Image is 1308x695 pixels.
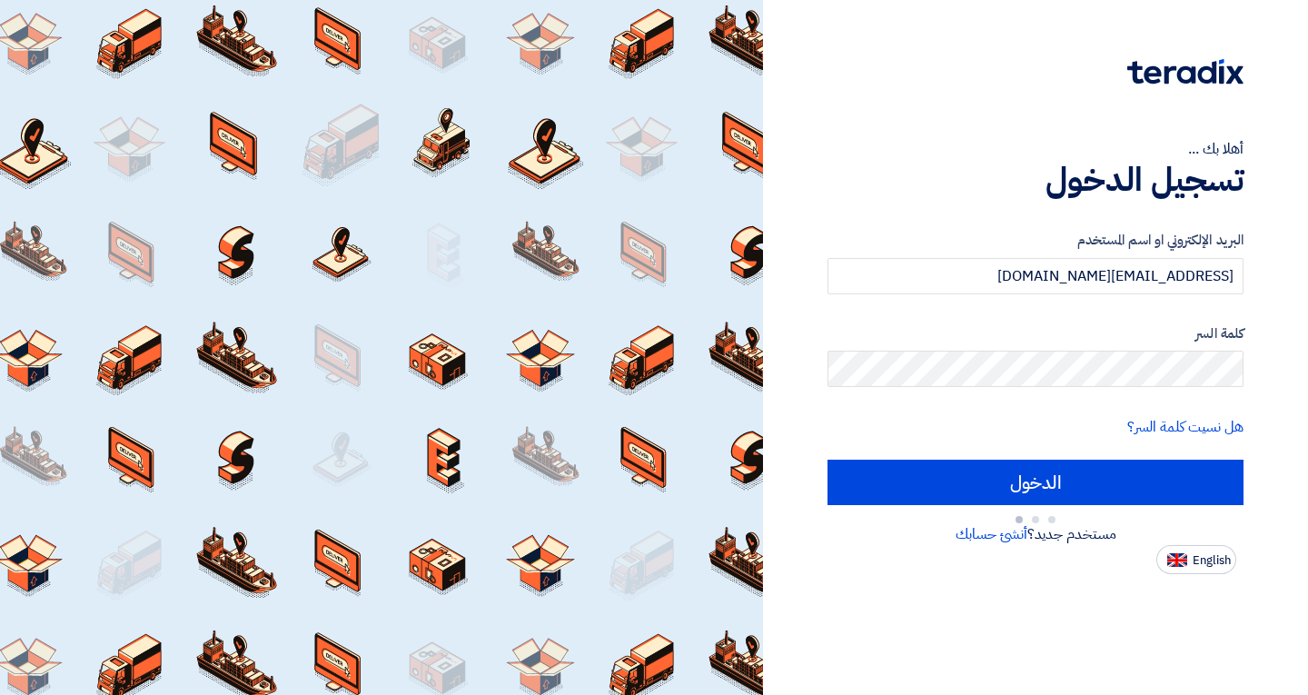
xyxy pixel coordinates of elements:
[1156,545,1236,574] button: English
[956,523,1027,545] a: أنشئ حسابك
[827,160,1244,200] h1: تسجيل الدخول
[827,258,1244,294] input: أدخل بريد العمل الإلكتروني او اسم المستخدم الخاص بك ...
[1127,59,1244,84] img: Teradix logo
[827,138,1244,160] div: أهلا بك ...
[827,230,1244,251] label: البريد الإلكتروني او اسم المستخدم
[1193,554,1231,567] span: English
[1167,553,1187,567] img: en-US.png
[827,523,1244,545] div: مستخدم جديد؟
[827,323,1244,344] label: كلمة السر
[1127,416,1244,438] a: هل نسيت كلمة السر؟
[827,460,1244,505] input: الدخول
